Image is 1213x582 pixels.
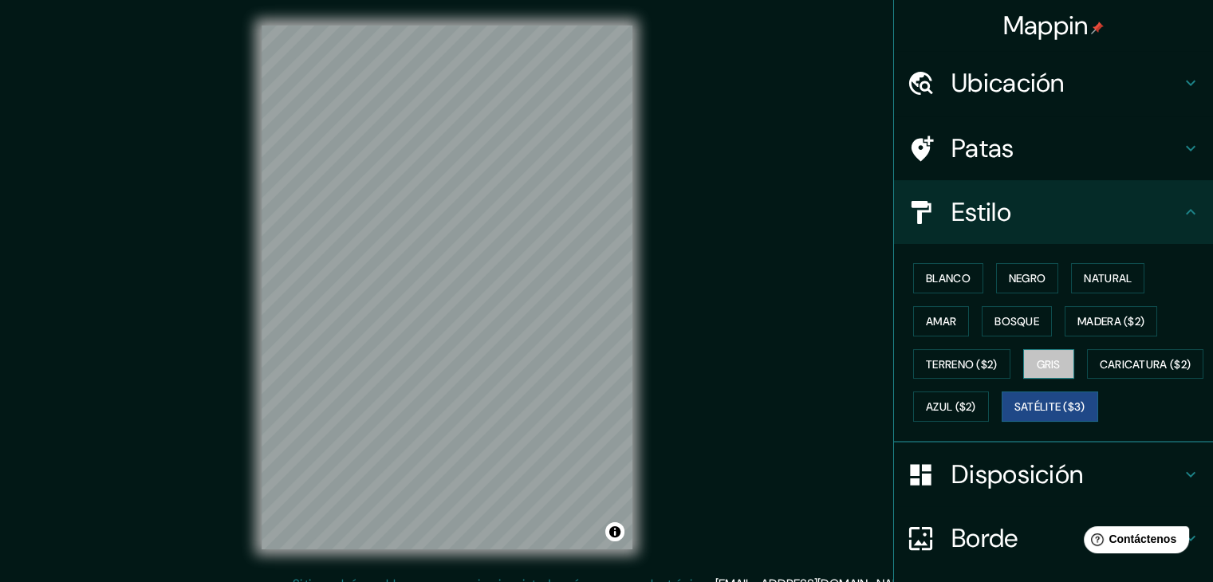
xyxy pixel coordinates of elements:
font: Estilo [951,195,1011,229]
canvas: Mapa [262,26,632,549]
button: Satélite ($3) [1002,391,1098,422]
button: Caricatura ($2) [1087,349,1204,379]
button: Bosque [982,306,1052,336]
font: Gris [1037,357,1061,372]
font: Satélite ($3) [1014,400,1085,415]
font: Disposición [951,458,1083,491]
div: Borde [894,506,1213,570]
img: pin-icon.png [1091,22,1104,34]
button: Natural [1071,263,1144,293]
font: Blanco [926,271,971,285]
div: Disposición [894,442,1213,506]
font: Terreno ($2) [926,357,998,372]
div: Estilo [894,180,1213,244]
font: Azul ($2) [926,400,976,415]
font: Natural [1084,271,1132,285]
div: Ubicación [894,51,1213,115]
font: Madera ($2) [1077,314,1144,328]
div: Patas [894,116,1213,180]
font: Ubicación [951,66,1065,100]
button: Activar o desactivar atribución [605,522,624,541]
button: Madera ($2) [1065,306,1157,336]
button: Terreno ($2) [913,349,1010,379]
font: Borde [951,521,1018,555]
button: Negro [996,263,1059,293]
font: Mappin [1003,9,1089,42]
font: Amar [926,314,956,328]
iframe: Lanzador de widgets de ayuda [1071,520,1195,564]
button: Gris [1023,349,1074,379]
font: Patas [951,132,1014,165]
button: Blanco [913,263,983,293]
button: Azul ($2) [913,391,989,422]
font: Negro [1009,271,1046,285]
font: Caricatura ($2) [1100,357,1191,372]
font: Bosque [994,314,1039,328]
button: Amar [913,306,969,336]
